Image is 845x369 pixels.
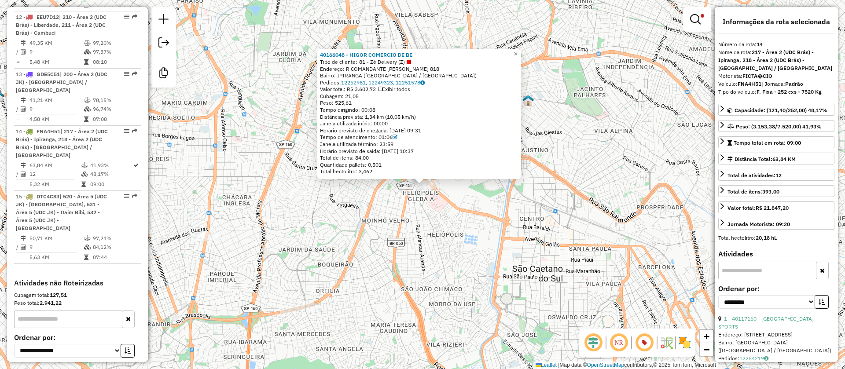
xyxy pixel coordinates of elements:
[764,356,768,361] i: Observações
[718,80,834,88] div: Veículo:
[16,170,20,179] td: /
[84,98,91,103] i: % de utilização do peso
[155,34,173,54] a: Exportar sessão
[678,336,692,350] img: Exibir/Ocultar setores
[84,117,88,122] i: Tempo total em rota
[92,96,137,105] td: 78,15%
[514,50,518,58] span: ×
[29,180,81,189] td: 5,32 KM
[29,105,84,113] td: 9
[84,59,88,65] i: Tempo total em rota
[718,250,834,258] h4: Atividades
[29,243,84,252] td: 9
[742,73,772,79] strong: FICTA�CIO
[757,88,822,95] strong: F. Fixa - 252 cxs - 7520 Kg
[84,255,88,260] i: Tempo total em rota
[90,170,132,179] td: 48,17%
[21,106,26,112] i: Total de Atividades
[320,99,518,106] div: Peso: 525,61
[718,88,834,96] div: Tipo do veículo:
[124,14,129,19] em: Opções
[21,98,26,103] i: Distância Total
[756,234,777,241] strong: 20,18 hL
[84,236,91,241] i: % de utilização do peso
[718,234,834,242] div: Total hectolitro:
[320,154,518,161] div: Total de itens: 84,00
[29,39,84,47] td: 49,35 KM
[511,49,521,59] a: Close popup
[21,236,26,241] i: Distância Total
[50,292,67,298] strong: 127,51
[132,128,137,134] em: Rota exportada
[718,120,834,132] a: Peso: (3.153,38/7.520,00) 41,93%
[583,332,604,353] span: Ocultar deslocamento
[704,331,709,342] span: +
[718,18,834,26] h4: Informações da rota selecionada
[21,245,26,250] i: Total de Atividades
[761,80,803,87] span: | Jornada:
[320,86,518,93] div: Valor total: R$ 3.602,72
[21,40,26,46] i: Distância Total
[659,336,673,350] img: Fluxo de ruas
[587,362,625,368] a: OpenStreetMap
[16,128,108,158] span: | 217 - Área 2 (UDC Brás) - Ipiranga, 218 - Área 2 (UDC Brás) - [GEOGRAPHIC_DATA] / [GEOGRAPHIC_D...
[21,172,26,177] i: Total de Atividades
[320,66,518,73] div: Endereço: R COMANDANTE [PERSON_NAME] 818
[718,49,832,71] strong: 217 - Área 2 (UDC Brás) - Ipiranga, 218 - Área 2 (UDC Brás) - [GEOGRAPHIC_DATA] / [GEOGRAPHIC_DATA]
[718,169,834,181] a: Total de atividades:12
[40,300,62,306] strong: 2.941,22
[16,58,20,66] td: =
[16,105,20,113] td: /
[320,141,518,148] div: Janela utilizada término: 23:59
[785,80,803,87] strong: Padrão
[92,243,137,252] td: 84,12%
[29,96,84,105] td: 41,21 KM
[14,332,141,343] label: Ordenar por:
[16,71,107,93] span: | 200 - Área 2 (UDC JK) - [GEOGRAPHIC_DATA] / [GEOGRAPHIC_DATA]
[393,134,397,140] a: Com service time
[341,79,425,86] a: 12252981, 12249323, 12251578
[16,47,20,56] td: /
[378,86,410,92] span: Exibir todos
[124,128,129,134] em: Opções
[704,344,709,355] span: −
[320,72,518,79] div: Bairro: IPIRANGA ([GEOGRAPHIC_DATA] / [GEOGRAPHIC_DATA])
[29,161,81,170] td: 63,84 KM
[320,120,518,127] div: Janela utilizada início: 00:00
[92,234,137,243] td: 97,24%
[320,113,518,121] div: Distância prevista: 1,34 km (10,05 km/h)
[727,172,782,179] span: Total de atividades:
[132,194,137,199] em: Rota exportada
[16,180,20,189] td: =
[16,193,107,231] span: | 520 - Área 5 (UDC JK) - [GEOGRAPHIC_DATA], 531 - Área 5 (UDC JK) - Itaim Bibi, 532 - Área 5 (UD...
[735,107,827,113] span: Capacidade: (121,40/252,00) 48,17%
[90,161,132,170] td: 41,93%
[320,148,518,155] div: Horário previsto de saída: [DATE] 10:37
[756,205,789,211] strong: R$ 21.847,20
[16,14,107,36] span: 12 -
[718,153,834,164] a: Distância Total:63,84 KM
[718,48,834,72] div: Nome da rota:
[29,170,81,179] td: 12
[359,58,411,66] span: 81 - Zé Delivery (Z)
[37,193,59,200] span: DTC4C83
[536,362,557,368] a: Leaflet
[320,51,412,58] a: 40166048 - HIGOR COMERCIO DE BE
[29,234,84,243] td: 50,71 KM
[320,168,518,175] div: Total hectolitro: 3,462
[37,14,59,20] span: EEU7D12
[718,331,834,339] div: Endereço: [STREET_ADDRESS]
[14,279,141,287] h4: Atividades não Roteirizadas
[320,79,518,86] div: Pedidos:
[700,330,713,343] a: Zoom in
[132,71,137,77] em: Rota exportada
[92,58,137,66] td: 08:10
[738,80,761,87] strong: FNA4H51
[320,127,518,134] div: Horário previsto de chegada: [DATE] 09:31
[718,218,834,230] a: Jornada Motorista: 09:20
[718,315,814,330] a: 1 - 40117160 - [GEOGRAPHIC_DATA] SPORTS
[320,161,518,168] div: Quantidade pallets: 0,501
[558,362,559,368] span: |
[155,64,173,84] a: Criar modelo
[16,128,108,158] span: 14 -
